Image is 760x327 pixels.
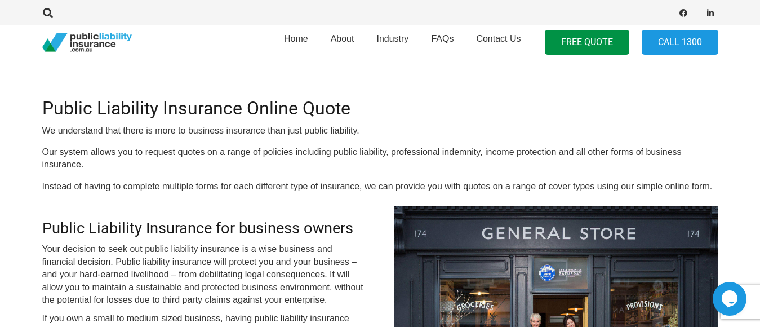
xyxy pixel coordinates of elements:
[713,282,749,316] iframe: chat widget
[431,34,454,43] span: FAQs
[42,33,132,52] a: pli_logotransparent
[642,30,718,55] a: Call 1300
[273,22,319,63] a: Home
[545,30,629,55] a: FREE QUOTE
[376,34,408,43] span: Industry
[476,34,521,43] span: Contact Us
[37,8,60,18] a: Search
[42,244,363,304] span: Your decision to seek out public liability insurance is a wise business and financial decision. P...
[42,219,367,238] h3: Public Liability Insurance for business owners
[284,34,308,43] span: Home
[42,146,718,171] p: Our system allows you to request quotes on a range of policies including public liability, profes...
[42,180,718,193] p: Instead of having to complete multiple forms for each different type of insurance, we can provide...
[319,22,366,63] a: About
[465,22,532,63] a: Contact Us
[420,22,465,63] a: FAQs
[365,22,420,63] a: Industry
[331,34,354,43] span: About
[42,125,718,137] p: We understand that there is more to business insurance than just public liability.
[42,98,718,119] h2: Public Liability Insurance Online Quote
[703,5,718,21] a: LinkedIn
[675,5,691,21] a: Facebook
